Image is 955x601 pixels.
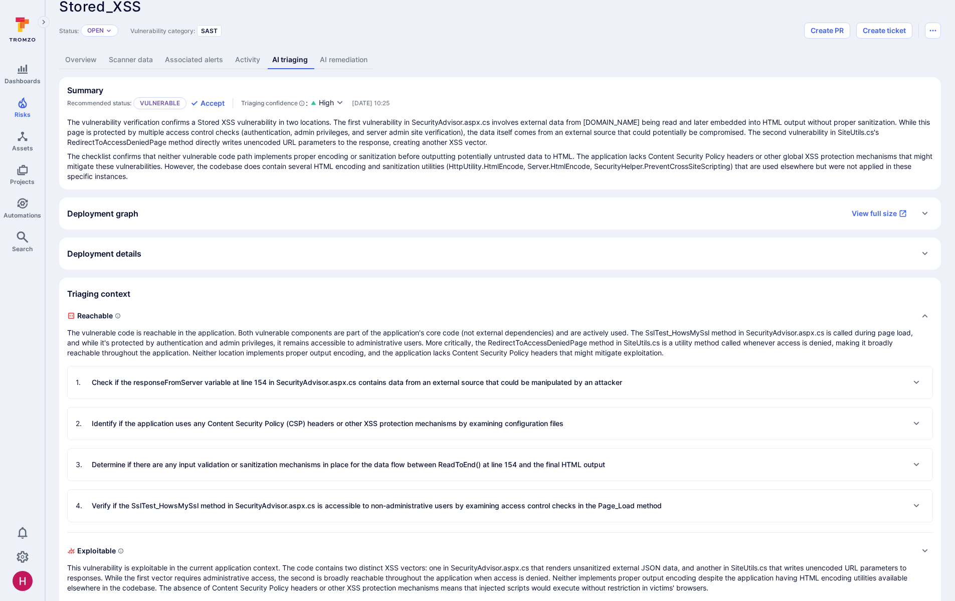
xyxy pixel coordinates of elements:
h2: Triaging context [67,289,130,299]
span: Dashboards [5,77,41,85]
img: ACg8ocKzQzwPSwOZT_k9C736TfcBpCStqIZdMR9gXOhJgTaH9y_tsw=s96-c [13,571,33,591]
span: Exploitable [67,543,913,559]
a: Activity [229,51,266,69]
a: AI remediation [314,51,373,69]
a: AI triaging [266,51,314,69]
p: The vulnerability verification confirms a Stored XSS vulnerability in two locations. The first vu... [67,117,933,147]
a: Overview [59,51,103,69]
p: The vulnerable code is reachable in the application. Both vulnerable components are part of the a... [67,328,913,358]
div: Expand [59,238,941,270]
span: Search [12,245,33,253]
p: Determine if there are any input validation or sanitization mechanisms in place for the data flow... [92,460,605,470]
div: Harshil Parikh [13,571,33,591]
span: 3 . [76,460,90,470]
a: Scanner data [103,51,159,69]
button: Open [87,27,104,35]
div: Expand [68,449,932,481]
span: 4 . [76,501,90,511]
span: Status: [59,27,79,35]
span: Vulnerability category: [130,27,195,35]
p: Vulnerable [133,97,186,109]
div: Expand [67,543,933,593]
span: Reachable [67,308,913,324]
span: Triaging confidence [241,98,298,108]
span: 2 . [76,419,90,429]
span: Automations [4,212,41,219]
p: The checklist confirms that neither vulnerable code path implements proper encoding or sanitizati... [67,151,933,181]
div: Collapse [67,308,933,358]
div: Vulnerability tabs [59,51,941,69]
button: Create ticket [856,23,912,39]
h2: Summary [67,85,103,95]
div: Expand [68,490,932,522]
div: Expand [59,197,941,230]
span: Risks [15,111,31,118]
button: Expand navigation menu [38,16,50,28]
svg: Indicates if a vulnerability code, component, function or a library can actually be reached or in... [115,313,121,319]
button: High [319,98,344,108]
i: Expand navigation menu [40,18,47,27]
div: SAST [197,25,222,37]
a: View full size [846,206,913,222]
button: Expand dropdown [106,28,112,34]
svg: Indicates if a vulnerability can be exploited by an attacker to gain unauthorized access, execute... [118,548,124,554]
a: Associated alerts [159,51,229,69]
button: Create PR [804,23,850,39]
p: Identify if the application uses any Content Security Policy (CSP) headers or other XSS protectio... [92,419,563,429]
h2: Deployment details [67,249,141,259]
span: 1 . [76,377,90,387]
p: Verify if the SslTest_HowsMySsl method in SecurityAdvisor.aspx.cs is accessible to non-administra... [92,501,662,511]
span: Projects [10,178,35,185]
span: Assets [12,144,33,152]
button: Options menu [925,23,941,39]
div: Expand [68,366,932,398]
button: Accept [190,98,225,108]
h2: Deployment graph [67,209,138,219]
span: Recommended status: [67,99,131,107]
span: Only visible to Tromzo users [352,99,390,107]
svg: AI Triaging Agent self-evaluates the confidence behind recommended status based on the depth and ... [299,98,305,108]
span: High [319,98,334,108]
div: : [241,98,308,108]
p: This vulnerability is exploitable in the current application context. The code contains two disti... [67,563,913,593]
p: Check if the responseFromServer variable at line 154 in SecurityAdvisor.aspx.cs contains data fro... [92,377,622,387]
div: Expand [68,408,932,440]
